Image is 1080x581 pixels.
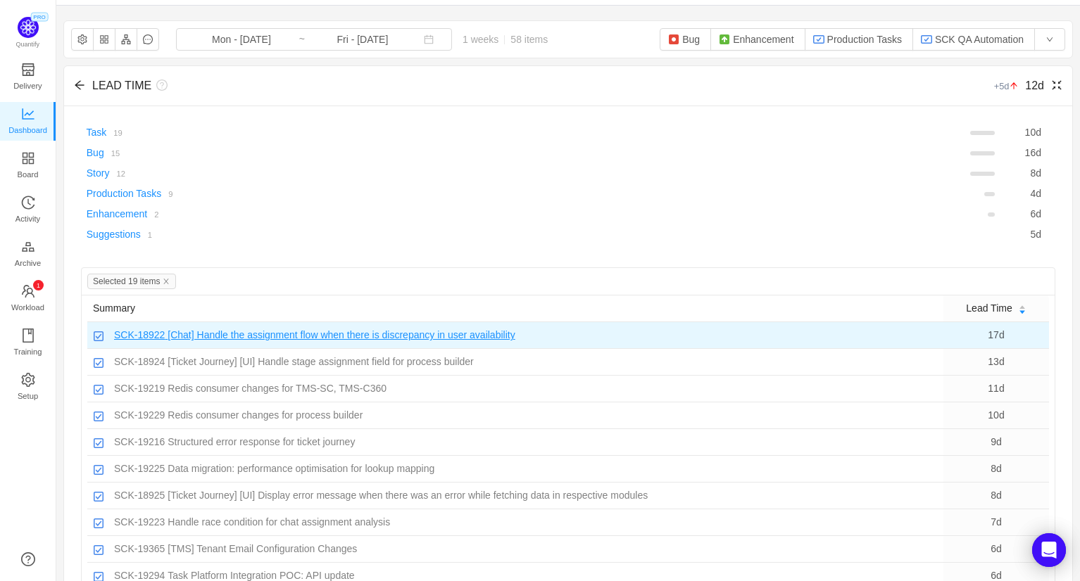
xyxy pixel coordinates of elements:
[660,28,711,51] button: Bug
[148,231,152,239] small: 1
[114,515,165,530] span: SCK-19223
[21,285,35,313] a: icon: teamWorkload
[168,488,648,503] span: [Ticket Journey] [UI] Display error message when there was an error while fetching data in respec...
[991,543,1002,554] span: 6d
[87,208,147,219] a: Enhancement
[106,127,122,138] a: 19
[1025,147,1041,158] span: d
[13,338,42,366] span: Training
[991,436,1002,447] span: 9d
[114,542,165,556] span: SCK-19365
[1010,82,1019,91] i: icon: arrow-up
[114,542,357,556] a: SCK-19365 [TMS] Tenant Email Configuration Changes
[1030,208,1041,219] span: d
[137,28,159,51] button: icon: message
[1034,28,1065,51] button: icon: down
[87,188,161,199] a: Production Tasks
[21,552,35,566] a: icon: question-circle
[668,34,679,45] img: 10303
[161,188,172,199] a: 9
[11,293,44,321] span: Workload
[21,329,35,357] a: Training
[114,355,474,369] a: SCK-18924 [Ticket Journey] [UI] Handle stage assignment field for process builder
[114,488,165,503] span: SCK-18925
[15,205,40,233] span: Activity
[115,28,137,51] button: icon: apartment
[719,34,730,45] img: 10310
[1025,127,1041,138] span: d
[168,190,172,198] small: 9
[21,196,35,210] i: icon: history
[16,41,40,48] span: Quantify
[168,328,515,343] span: [Chat] Handle the assignment flow when there is discrepancy in user availability
[74,79,85,91] i: icon: arrow-left
[13,72,42,100] span: Delivery
[163,278,170,285] i: icon: close
[994,81,1026,91] small: +5d
[813,34,824,45] img: 10300
[114,355,165,369] span: SCK-18924
[1030,188,1036,199] span: 4
[168,355,473,369] span: [Ticket Journey] [UI] Handle stage assignment field for process builder
[21,240,35,254] i: icon: gold
[116,170,125,178] small: 12
[15,249,41,277] span: Archive
[991,490,1002,501] span: 8d
[1032,533,1066,567] div: Open Intercom Messenger
[30,13,48,22] span: PRO
[114,435,165,449] span: SCK-19216
[988,329,1004,340] span: 17d
[87,274,176,289] span: Selected 19 items
[1030,188,1041,199] span: d
[1030,229,1036,240] span: 5
[21,284,35,298] i: icon: team
[151,79,168,91] i: icon: question-circle
[1030,229,1041,240] span: d
[147,208,158,219] a: 2
[168,408,363,423] span: Redis consumer changes for process builder
[424,34,434,44] i: icon: calendar
[111,149,120,158] small: 15
[991,463,1002,474] span: 8d
[104,147,120,158] a: 15
[168,542,357,556] span: [TMS] Tenant Email Configuration Changes
[18,160,39,189] span: Board
[141,229,152,240] a: 1
[921,34,932,45] img: 10300
[93,301,135,316] span: Summary
[21,152,35,180] a: Board
[114,461,165,476] span: SCK-19225
[988,383,1004,394] span: 11d
[1030,208,1036,219] span: 6
[92,79,151,91] span: LEAD TIME
[8,116,47,144] span: Dashboard
[87,127,107,138] a: Task
[21,241,35,269] a: Archive
[21,373,35,387] i: icon: setting
[114,488,648,503] a: SCK-18925 [Ticket Journey] [UI] Display error message when there was an error while fetching data...
[21,63,35,77] i: icon: shop
[805,28,913,51] button: Production Tasks
[87,167,110,179] a: Story
[912,28,1035,51] button: SCK QA Automation
[114,408,165,423] span: SCK-19229
[114,381,165,396] span: SCK-19219
[87,147,104,158] a: Bug
[1018,303,1026,313] div: Sort
[18,17,39,38] img: Quantify
[93,28,115,51] button: icon: appstore
[991,570,1002,581] span: 6d
[991,516,1002,528] span: 7d
[168,381,387,396] span: Redis consumer changes for TMS-SC, TMS-C360
[114,328,515,343] a: SCK-18922 [Chat] Handle the assignment flow when there is discrepancy in user availability
[510,34,548,45] span: 58 items
[114,328,165,343] span: SCK-18922
[1025,127,1036,138] span: 10
[36,280,39,290] p: 1
[114,435,355,449] a: SCK-19216 Structured error response for ticket journey
[988,409,1004,421] span: 10d
[710,28,805,51] button: Enhancement
[33,280,44,290] sup: 1
[21,151,35,165] i: icon: appstore
[168,461,434,476] span: Data migration: performance optimisation for lookup mapping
